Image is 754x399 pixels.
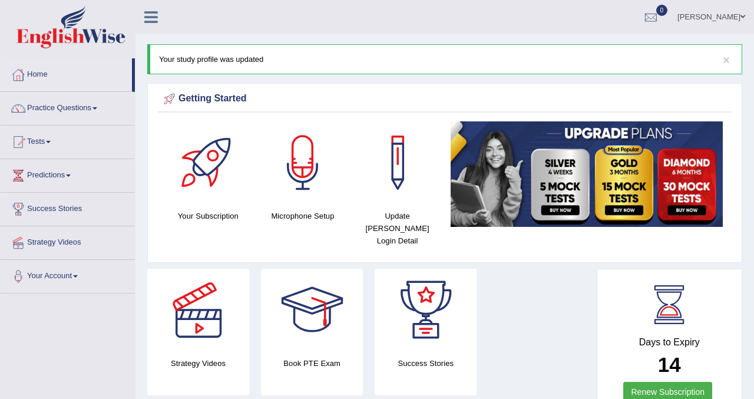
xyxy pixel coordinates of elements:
[261,357,363,370] h4: Book PTE Exam
[658,353,681,376] b: 14
[656,5,668,16] span: 0
[451,121,723,227] img: small5.jpg
[1,159,135,189] a: Predictions
[1,260,135,289] a: Your Account
[1,126,135,155] a: Tests
[167,210,250,222] h4: Your Subscription
[147,44,742,74] div: Your study profile was updated
[147,357,249,370] h4: Strategy Videos
[262,210,345,222] h4: Microphone Setup
[1,226,135,256] a: Strategy Videos
[1,58,132,88] a: Home
[610,337,729,348] h4: Days to Expiry
[1,92,135,121] a: Practice Questions
[356,210,439,247] h4: Update [PERSON_NAME] Login Detail
[375,357,477,370] h4: Success Stories
[723,54,730,66] button: ×
[161,90,729,108] div: Getting Started
[1,193,135,222] a: Success Stories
